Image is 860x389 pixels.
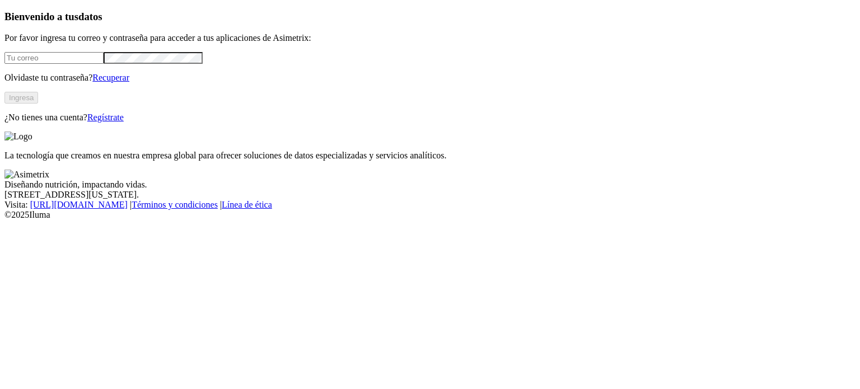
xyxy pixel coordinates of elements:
[132,200,218,209] a: Términos y condiciones
[4,190,856,200] div: [STREET_ADDRESS][US_STATE].
[4,200,856,210] div: Visita : | |
[4,210,856,220] div: © 2025 Iluma
[30,200,128,209] a: [URL][DOMAIN_NAME]
[4,73,856,83] p: Olvidaste tu contraseña?
[4,92,38,104] button: Ingresa
[78,11,102,22] span: datos
[87,113,124,122] a: Regístrate
[92,73,129,82] a: Recuperar
[4,170,49,180] img: Asimetrix
[4,132,32,142] img: Logo
[4,113,856,123] p: ¿No tienes una cuenta?
[4,52,104,64] input: Tu correo
[4,151,856,161] p: La tecnología que creamos en nuestra empresa global para ofrecer soluciones de datos especializad...
[4,180,856,190] div: Diseñando nutrición, impactando vidas.
[4,11,856,23] h3: Bienvenido a tus
[4,33,856,43] p: Por favor ingresa tu correo y contraseña para acceder a tus aplicaciones de Asimetrix:
[222,200,272,209] a: Línea de ética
